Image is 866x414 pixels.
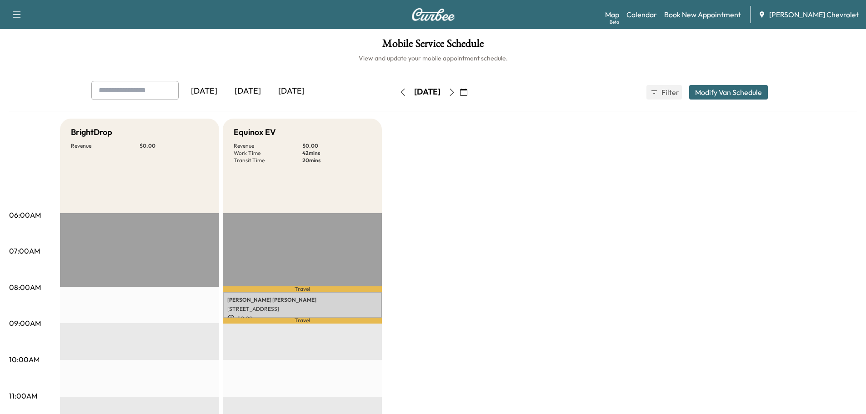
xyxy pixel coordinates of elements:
[661,87,678,98] span: Filter
[664,9,741,20] a: Book New Appointment
[9,209,41,220] p: 06:00AM
[270,81,313,102] div: [DATE]
[227,296,377,304] p: [PERSON_NAME] [PERSON_NAME]
[223,286,382,292] p: Travel
[71,142,140,150] p: Revenue
[9,282,41,293] p: 08:00AM
[9,318,41,329] p: 09:00AM
[227,305,377,313] p: [STREET_ADDRESS]
[234,157,302,164] p: Transit Time
[227,314,377,323] p: $ 0.00
[610,19,619,25] div: Beta
[9,245,40,256] p: 07:00AM
[302,157,371,164] p: 20 mins
[234,126,276,139] h5: Equinox EV
[302,150,371,157] p: 42 mins
[411,8,455,21] img: Curbee Logo
[414,86,441,98] div: [DATE]
[769,9,859,20] span: [PERSON_NAME] Chevrolet
[140,142,208,150] p: $ 0.00
[182,81,226,102] div: [DATE]
[234,150,302,157] p: Work Time
[302,142,371,150] p: $ 0.00
[9,390,37,401] p: 11:00AM
[9,38,857,54] h1: Mobile Service Schedule
[626,9,657,20] a: Calendar
[689,85,768,100] button: Modify Van Schedule
[646,85,682,100] button: Filter
[9,54,857,63] h6: View and update your mobile appointment schedule.
[9,354,40,365] p: 10:00AM
[234,142,302,150] p: Revenue
[223,318,382,324] p: Travel
[71,126,112,139] h5: BrightDrop
[605,9,619,20] a: MapBeta
[226,81,270,102] div: [DATE]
